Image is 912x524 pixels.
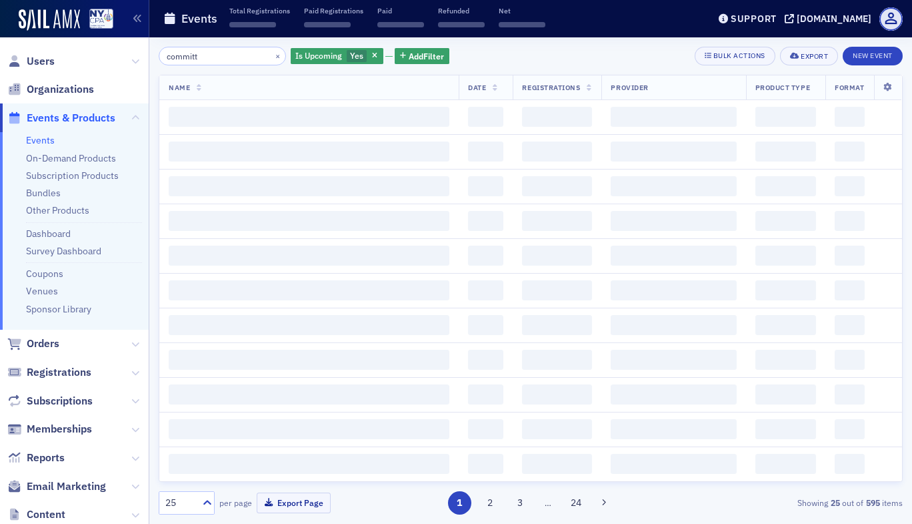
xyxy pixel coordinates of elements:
a: New Event [843,49,903,61]
a: Subscription Products [26,170,119,182]
a: Email Marketing [7,479,106,494]
span: Name [169,83,190,92]
span: Orders [27,336,59,351]
span: ‌ [755,384,817,405]
span: ‌ [229,22,276,27]
a: Orders [7,336,59,351]
span: ‌ [468,454,503,474]
span: ‌ [468,142,503,162]
span: ‌ [169,315,449,335]
input: Search… [159,47,286,65]
a: Other Products [26,204,89,216]
label: per page [219,497,252,509]
span: ‌ [755,280,817,300]
span: ‌ [835,384,865,405]
span: Registrations [27,365,91,380]
button: AddFilter [395,48,449,65]
span: ‌ [468,419,503,439]
span: ‌ [835,142,865,162]
a: Dashboard [26,228,71,240]
span: Organizations [27,82,94,97]
span: ‌ [522,211,592,231]
button: × [272,49,284,61]
button: 1 [448,491,471,515]
h1: Events [181,11,217,27]
span: ‌ [468,107,503,127]
span: ‌ [611,280,736,300]
span: ‌ [169,419,449,439]
span: ‌ [835,350,865,370]
a: Venues [26,285,58,297]
span: ‌ [438,22,485,27]
span: ‌ [468,384,503,405]
span: ‌ [611,107,736,127]
span: Users [27,54,55,69]
div: Export [801,53,828,60]
span: ‌ [835,280,865,300]
span: ‌ [169,176,449,196]
span: ‌ [468,280,503,300]
span: ‌ [169,384,449,405]
p: Paid [377,6,424,15]
span: ‌ [611,454,736,474]
span: ‌ [522,419,592,439]
span: ‌ [468,246,503,266]
div: Bulk Actions [713,52,765,59]
span: ‌ [755,211,817,231]
span: ‌ [755,107,817,127]
span: ‌ [522,142,592,162]
span: ‌ [522,315,592,335]
span: ‌ [611,176,736,196]
span: Yes [350,50,363,61]
strong: 25 [828,497,842,509]
button: Export [780,47,838,65]
span: ‌ [835,419,865,439]
span: ‌ [835,246,865,266]
img: SailAMX [19,9,80,31]
a: Coupons [26,268,63,280]
button: New Event [843,47,903,65]
div: Support [731,13,777,25]
span: ‌ [755,142,817,162]
a: On-Demand Products [26,152,116,164]
span: ‌ [835,107,865,127]
button: Bulk Actions [695,47,775,65]
span: Memberships [27,422,92,437]
span: ‌ [611,142,736,162]
span: ‌ [755,315,817,335]
span: ‌ [611,350,736,370]
span: Add Filter [409,50,444,62]
span: ‌ [611,315,736,335]
span: Reports [27,451,65,465]
div: 25 [165,496,195,510]
button: 24 [565,491,588,515]
span: ‌ [835,176,865,196]
span: ‌ [755,176,817,196]
span: ‌ [169,246,449,266]
p: Refunded [438,6,485,15]
a: Sponsor Library [26,303,91,315]
a: Registrations [7,365,91,380]
span: ‌ [468,211,503,231]
button: [DOMAIN_NAME] [785,14,876,23]
span: ‌ [611,384,736,405]
a: Survey Dashboard [26,245,101,257]
span: ‌ [468,176,503,196]
span: ‌ [169,211,449,231]
span: ‌ [522,384,592,405]
span: Is Upcoming [295,50,342,61]
a: Organizations [7,82,94,97]
a: Events [26,134,55,146]
a: Reports [7,451,65,465]
span: ‌ [522,454,592,474]
span: Profile [879,7,903,31]
span: ‌ [835,315,865,335]
span: Subscriptions [27,394,93,409]
button: 2 [478,491,501,515]
span: ‌ [377,22,424,27]
span: Provider [611,83,648,92]
span: ‌ [522,176,592,196]
span: ‌ [522,280,592,300]
img: SailAMX [89,9,113,29]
